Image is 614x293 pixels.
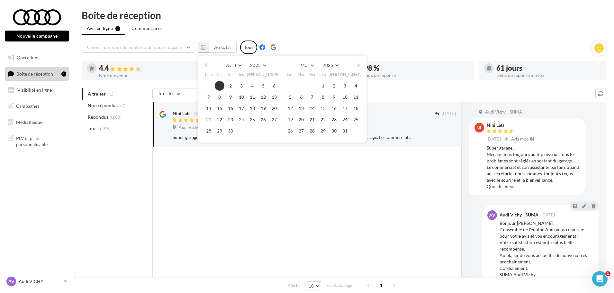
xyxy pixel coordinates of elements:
[258,104,268,113] button: 19
[485,109,522,115] span: Audi Vichy - SUMA
[269,104,279,113] button: 20
[4,115,70,129] a: Médiathèque
[487,123,536,127] div: Nini Lats
[152,88,217,99] button: Tous les avis
[307,115,317,124] button: 21
[240,41,257,54] div: Tous
[215,81,224,91] button: 1
[296,104,306,113] button: 13
[4,99,70,113] a: Campagnes
[541,213,555,217] span: [DATE]
[352,72,360,77] span: Dim
[237,104,246,113] button: 17
[131,25,162,32] span: Commentaires
[87,44,182,50] span: Choisir un point de vente ou un code magasin
[318,92,328,102] button: 8
[248,115,257,124] button: 25
[285,104,295,113] button: 12
[287,72,294,77] span: Lun
[111,114,122,120] span: (288)
[173,134,414,141] div: Super garage... Mécaniciens toujours au top niveau ..tous les problèmes sont règlés en sortant du...
[250,62,261,68] span: 2025
[158,91,184,96] span: Tous les avis
[216,72,223,77] span: Mar
[318,115,328,124] button: 22
[88,102,118,109] span: Non répondus
[226,92,235,102] button: 9
[5,31,69,41] button: Nouvelle campagne
[318,81,328,91] button: 1
[285,126,295,136] button: 26
[318,104,328,113] button: 15
[376,280,386,290] span: 1
[307,92,317,102] button: 7
[605,271,610,276] span: 1
[226,104,235,113] button: 16
[215,104,224,113] button: 15
[351,92,361,102] button: 11
[270,72,278,77] span: Dim
[99,73,204,78] div: Note moyenne
[340,81,350,91] button: 3
[205,72,212,77] span: Lun
[329,126,339,136] button: 30
[237,92,246,102] button: 10
[99,65,204,72] div: 4.4
[297,72,305,77] span: Mar
[226,62,236,68] span: Avril
[179,125,216,131] span: Audi Vichy - SUMA
[173,110,190,117] div: Nini Lats
[320,72,326,77] span: Jeu
[340,115,350,124] button: 24
[306,281,322,290] button: 10
[487,145,581,190] div: Super garage... Mécaniciens toujours au top niveau ..tous les problèmes sont règlés en sortant du...
[100,126,111,131] span: (295)
[301,62,309,68] span: Mai
[329,81,339,91] button: 2
[198,42,237,53] button: Au total
[351,81,361,91] button: 4
[88,125,97,132] span: Tous
[496,73,601,78] div: Délai de réponse moyen
[351,104,361,113] button: 18
[215,126,224,136] button: 29
[329,104,339,113] button: 16
[204,104,213,113] button: 14
[238,72,245,77] span: Jeu
[82,42,194,53] button: Choisir un point de vente ou un code magasin
[248,92,257,102] button: 11
[227,72,234,77] span: Mer
[298,61,316,70] button: Mai
[5,275,69,288] a: AV Audi VICHY
[226,126,235,136] button: 30
[592,271,608,287] iframe: Intercom live chat
[258,115,268,124] button: 26
[307,104,317,113] button: 14
[511,136,535,142] span: Avis modifié
[16,71,53,76] span: Boîte de réception
[258,81,268,91] button: 5
[248,81,257,91] button: 4
[322,62,333,68] span: 2025
[215,115,224,124] button: 22
[329,72,362,77] span: [PERSON_NAME]
[340,126,350,136] button: 31
[17,55,39,60] span: Opérations
[340,104,350,113] button: 17
[296,126,306,136] button: 27
[351,115,361,124] button: 25
[226,115,235,124] button: 23
[500,220,593,278] div: Bonjour [PERSON_NAME], L' ensemble de l'équipe Audi vous remercie pour votre avis et vos encourag...
[82,10,606,20] div: Boîte de réception
[296,92,306,102] button: 6
[489,212,495,218] span: AV
[318,126,328,136] button: 29
[269,81,279,91] button: 6
[223,61,244,70] button: Avril
[16,119,42,124] span: Médiathèque
[269,115,279,124] button: 27
[204,92,213,102] button: 7
[496,65,601,72] div: 61 jours
[16,103,39,109] span: Campagnes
